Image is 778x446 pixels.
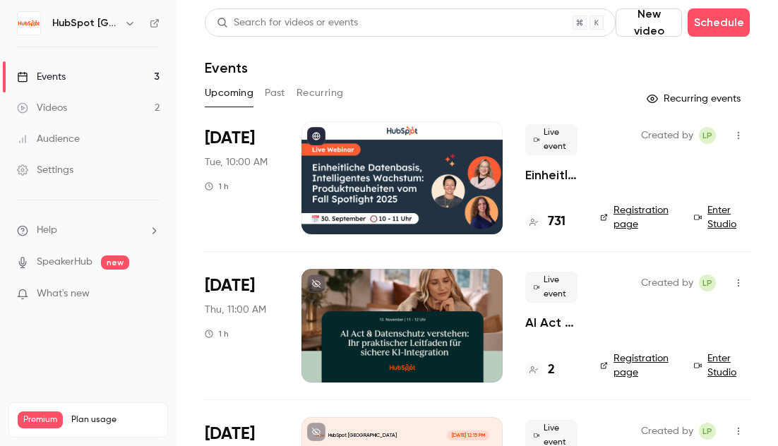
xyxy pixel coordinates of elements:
[641,275,693,291] span: Created by
[328,432,397,439] p: HubSpot [GEOGRAPHIC_DATA]
[205,127,255,150] span: [DATE]
[17,132,80,146] div: Audience
[641,423,693,440] span: Created by
[18,411,63,428] span: Premium
[205,82,253,104] button: Upcoming
[205,328,229,339] div: 1 h
[37,287,90,301] span: What's new
[525,361,555,380] a: 2
[640,88,750,110] button: Recurring events
[205,181,229,192] div: 1 h
[447,430,489,440] span: [DATE] 12:15 PM
[702,275,712,291] span: LP
[694,351,750,380] a: Enter Studio
[18,12,40,35] img: HubSpot Germany
[17,163,73,177] div: Settings
[699,275,716,291] span: Larissa Pilat
[205,155,268,169] span: Tue, 10:00 AM
[699,127,716,144] span: Larissa Pilat
[205,303,266,317] span: Thu, 11:00 AM
[17,70,66,84] div: Events
[37,255,92,270] a: SpeakerHub
[525,167,577,183] a: Einheitliche Datenbasis, Intelligentes Wachstum: Produktneuheiten vom Fall Spotlight 2025
[101,255,129,270] span: new
[37,223,57,238] span: Help
[205,59,248,76] h1: Events
[525,212,565,231] a: 731
[297,82,344,104] button: Recurring
[205,121,279,234] div: Sep 30 Tue, 10:00 AM (Europe/Berlin)
[694,203,750,231] a: Enter Studio
[600,203,677,231] a: Registration page
[702,127,712,144] span: LP
[699,423,716,440] span: Larissa Pilat
[205,269,279,382] div: Nov 13 Thu, 11:00 AM (Europe/Berlin)
[548,212,565,231] h4: 731
[548,361,555,380] h4: 2
[702,423,712,440] span: LP
[616,8,682,37] button: New video
[641,127,693,144] span: Created by
[17,223,160,238] li: help-dropdown-opener
[525,272,577,303] span: Live event
[217,16,358,30] div: Search for videos or events
[265,82,285,104] button: Past
[525,314,577,331] a: AI Act & Datenschutz verstehen: Ihr praktischer Leitfaden für sichere KI-Integration
[143,288,160,301] iframe: Noticeable Trigger
[205,275,255,297] span: [DATE]
[17,101,67,115] div: Videos
[71,414,159,426] span: Plan usage
[525,124,577,155] span: Live event
[688,8,750,37] button: Schedule
[205,423,255,445] span: [DATE]
[600,351,677,380] a: Registration page
[52,16,119,30] h6: HubSpot [GEOGRAPHIC_DATA]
